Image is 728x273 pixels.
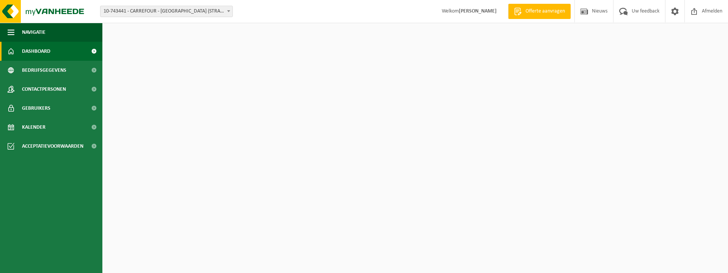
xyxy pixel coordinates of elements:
[100,6,232,17] span: 10-743441 - CARREFOUR - KOKSIJDE (STRANDLAAN) 691 - KOKSIJDE
[459,8,497,14] strong: [PERSON_NAME]
[22,80,66,99] span: Contactpersonen
[524,8,567,15] span: Offerte aanvragen
[22,23,45,42] span: Navigatie
[22,42,50,61] span: Dashboard
[100,6,233,17] span: 10-743441 - CARREFOUR - KOKSIJDE (STRANDLAAN) 691 - KOKSIJDE
[22,118,45,137] span: Kalender
[22,61,66,80] span: Bedrijfsgegevens
[22,137,83,156] span: Acceptatievoorwaarden
[22,99,50,118] span: Gebruikers
[508,4,571,19] a: Offerte aanvragen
